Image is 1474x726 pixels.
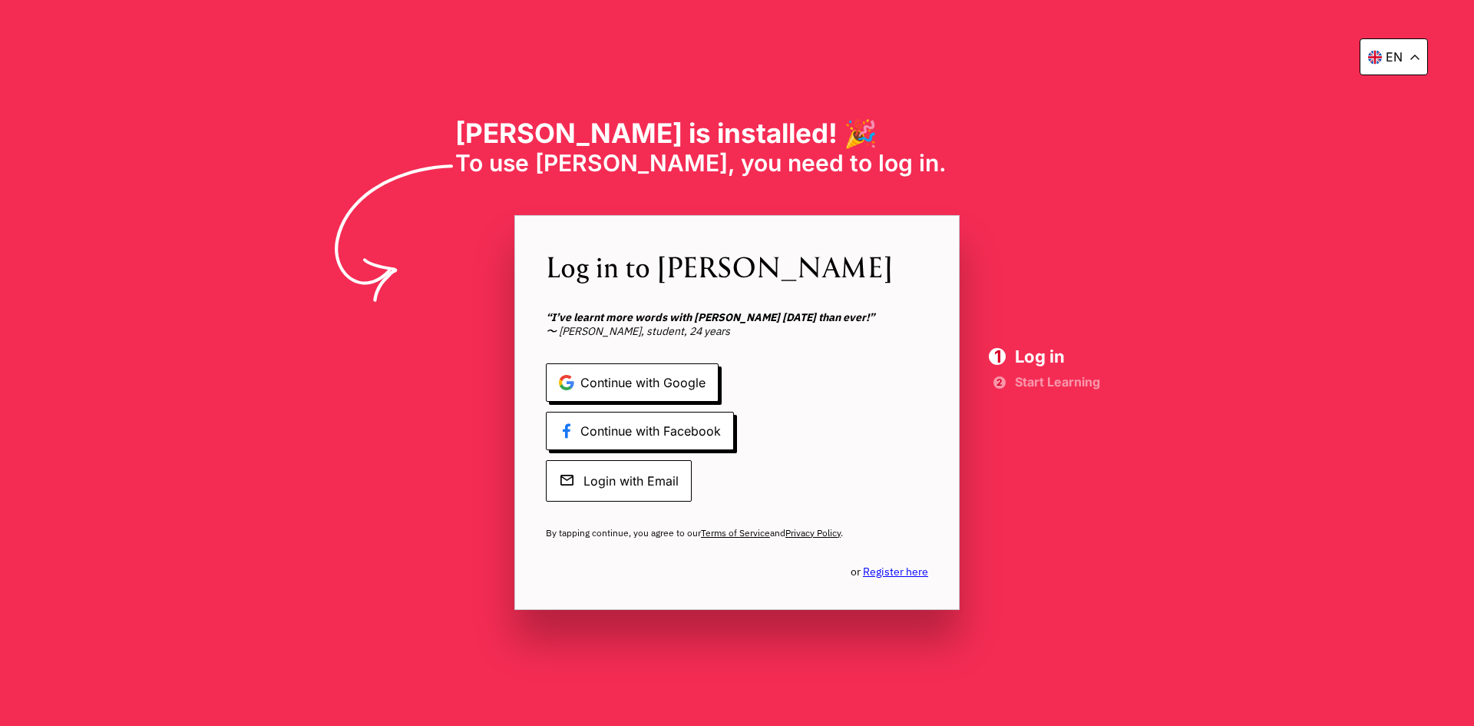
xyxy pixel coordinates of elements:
[546,363,719,402] span: Continue with Google
[546,247,928,286] span: Log in to [PERSON_NAME]
[455,117,1020,149] h1: [PERSON_NAME] is installed! 🎉
[863,565,928,578] a: Register here
[1015,348,1100,365] span: Log in
[851,565,928,578] span: or
[546,527,928,539] span: By tapping continue, you agree to our and .
[546,310,928,338] span: 〜 [PERSON_NAME], student, 24 years
[546,460,692,502] span: Login with Email
[785,527,841,539] a: Privacy Policy
[1386,49,1403,65] p: en
[546,412,734,450] span: Continue with Facebook
[546,310,874,324] b: “I’ve learnt more words with [PERSON_NAME] [DATE] than ever!”
[701,527,770,539] a: Terms of Service
[455,149,1020,177] span: To use [PERSON_NAME], you need to log in. ‎ ‎ ‎ ‎ ‎ ‎ ‎ ‎ ‎ ‎ ‎ ‎
[1015,376,1100,387] span: Start Learning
